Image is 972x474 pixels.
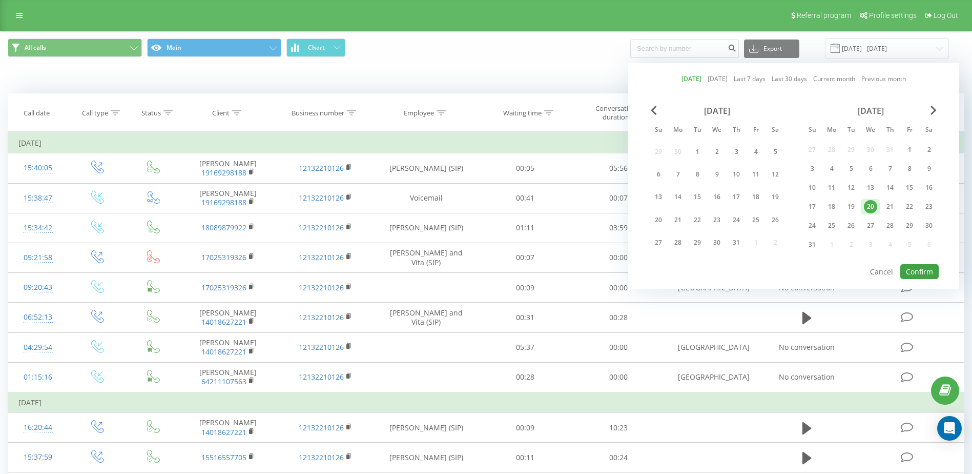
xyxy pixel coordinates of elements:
div: 19 [844,200,858,213]
div: 21 [671,213,685,227]
td: [PERSON_NAME] (SIP) [374,153,479,183]
abbr: Saturday [921,123,937,139]
td: Voicemail [374,183,479,213]
span: No conversation [779,342,835,352]
div: [DATE] [649,106,785,116]
div: Sat Jul 19, 2025 [766,188,785,207]
div: 29 [903,219,916,232]
div: 15:37:59 [18,447,57,467]
span: Previous Month [651,106,657,115]
div: Sun Aug 17, 2025 [802,199,822,214]
a: Current month [813,74,855,84]
div: 18 [749,190,762,204]
td: [DATE] [8,133,964,153]
div: Sun Jul 13, 2025 [649,188,668,207]
div: 25 [749,213,762,227]
td: 00:24 [572,443,665,472]
td: [PERSON_NAME] and Vita (SIP) [374,303,479,332]
div: 20 [864,200,877,213]
div: Conversation duration [589,104,644,122]
div: 6 [652,168,665,181]
td: 00:41 [479,183,572,213]
td: [PERSON_NAME] [180,183,277,213]
td: 05:37 [479,332,572,362]
a: 12132210126 [299,342,344,352]
div: 26 [844,219,858,232]
div: 20 [652,213,665,227]
a: 12132210126 [299,223,344,232]
div: 11 [749,168,762,181]
td: [DATE] [8,392,964,413]
div: 9 [710,168,723,181]
div: 15:34:42 [18,218,57,238]
div: Tue Aug 19, 2025 [841,199,861,214]
a: [DATE] [681,74,701,84]
div: 09:21:58 [18,248,57,268]
button: Chart [286,38,345,57]
div: Fri Aug 8, 2025 [900,161,919,176]
div: 15 [691,190,704,204]
div: Fri Aug 15, 2025 [900,180,919,195]
div: Sat Aug 30, 2025 [919,218,939,233]
a: 14018627221 [201,317,246,327]
td: [PERSON_NAME] (SIP) [374,443,479,472]
a: 12132210126 [299,252,344,262]
div: Tue Jul 1, 2025 [688,142,707,161]
abbr: Friday [902,123,917,139]
td: [GEOGRAPHIC_DATA] [665,362,762,392]
a: 19169298188 [201,197,246,207]
button: All calls [8,38,142,57]
div: 13 [652,190,665,204]
a: 12132210126 [299,372,344,382]
div: Fri Jul 4, 2025 [746,142,766,161]
div: Waiting time [503,109,542,117]
div: Sat Aug 2, 2025 [919,142,939,157]
div: Tue Jul 22, 2025 [688,210,707,229]
button: Confirm [900,264,939,279]
div: 6 [864,162,877,175]
div: 31 [805,238,819,251]
div: Fri Jul 25, 2025 [746,210,766,229]
div: Fri Jul 18, 2025 [746,188,766,207]
td: 00:00 [572,273,665,303]
div: Thu Jul 17, 2025 [727,188,746,207]
div: 16 [922,181,936,194]
div: Mon Jul 28, 2025 [668,233,688,252]
div: 8 [691,168,704,181]
a: Previous month [861,74,906,84]
div: 16 [710,190,723,204]
div: Mon Aug 11, 2025 [822,180,841,195]
div: Sat Aug 23, 2025 [919,199,939,214]
div: 12 [844,181,858,194]
span: Log Out [934,11,958,19]
td: [PERSON_NAME] (SIP) [374,213,479,243]
td: 00:05 [479,153,572,183]
abbr: Thursday [729,123,744,139]
div: 28 [671,236,685,249]
a: 15516557705 [201,452,246,462]
abbr: Thursday [882,123,898,139]
div: Thu Jul 24, 2025 [727,210,746,229]
td: [PERSON_NAME] [180,332,277,362]
div: Wed Jul 9, 2025 [707,165,727,184]
abbr: Tuesday [690,123,705,139]
div: 30 [710,236,723,249]
span: Next Month [930,106,937,115]
a: Last 7 days [734,74,766,84]
td: [GEOGRAPHIC_DATA] [665,332,762,362]
div: Tue Jul 29, 2025 [688,233,707,252]
div: 5 [844,162,858,175]
a: Last 30 days [772,74,807,84]
div: 24 [730,213,743,227]
div: Thu Jul 31, 2025 [727,233,746,252]
div: Thu Aug 21, 2025 [880,199,900,214]
div: Sun Jul 6, 2025 [649,165,668,184]
div: 2 [710,145,723,159]
div: Wed Aug 20, 2025 [861,199,880,214]
div: 24 [805,219,819,232]
div: Sat Jul 12, 2025 [766,165,785,184]
div: Fri Jul 11, 2025 [746,165,766,184]
a: 12132210126 [299,452,344,462]
abbr: Saturday [768,123,783,139]
td: 05:56 [572,153,665,183]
